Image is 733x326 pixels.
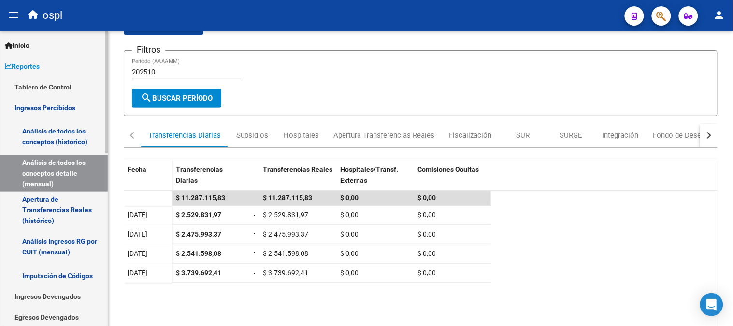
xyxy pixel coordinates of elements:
div: SURGE [560,130,583,141]
span: $ 0,00 [417,269,436,277]
span: $ 0,00 [340,250,359,257]
span: $ 0,00 [340,230,359,238]
mat-icon: menu [8,9,19,21]
div: Fiscalización [449,130,491,141]
span: $ 0,00 [417,194,436,202]
button: Buscar Período [132,89,221,108]
span: = [253,211,257,219]
span: Fecha [128,165,146,173]
span: $ 2.541.598,08 [263,250,308,257]
span: Transferencias Reales [263,165,332,173]
span: $ 0,00 [417,211,436,219]
span: Buscar Período [141,94,213,103]
mat-icon: person [714,9,725,21]
datatable-header-cell: Fecha [124,159,172,200]
span: [DATE] [128,211,147,219]
mat-icon: search [141,92,152,104]
span: $ 0,00 [340,211,359,219]
span: $ 11.287.115,83 [176,194,225,202]
div: Fondo de Desempleo [653,130,722,141]
span: ospl [43,5,62,26]
span: Reportes [5,61,40,72]
div: Hospitales [284,130,319,141]
span: $ 0,00 [340,194,359,202]
span: $ 2.541.598,08 [176,250,221,257]
span: $ 2.529.831,97 [263,211,308,219]
span: Inicio [5,40,29,51]
div: Integración [603,130,639,141]
span: Hospitales/Transf. Externas [340,165,398,184]
span: $ 11.287.115,83 [263,194,312,202]
h3: Filtros [132,43,165,57]
span: [DATE] [128,230,147,238]
span: $ 0,00 [340,269,359,277]
span: $ 3.739.692,41 [176,269,221,277]
div: Transferencias Diarias [148,130,221,141]
datatable-header-cell: Comisiones Ocultas [414,159,491,200]
div: Subsidios [236,130,268,141]
span: $ 2.529.831,97 [176,211,221,219]
span: $ 0,00 [417,230,436,238]
span: $ 2.475.993,37 [263,230,308,238]
div: Open Intercom Messenger [700,293,723,316]
div: Apertura Transferencias Reales [333,130,434,141]
datatable-header-cell: Hospitales/Transf. Externas [336,159,414,200]
span: = [253,230,257,238]
span: [DATE] [128,269,147,277]
span: Comisiones Ocultas [417,165,479,173]
span: $ 3.739.692,41 [263,269,308,277]
span: = [253,250,257,257]
span: $ 0,00 [417,250,436,257]
datatable-header-cell: Transferencias Reales [259,159,336,200]
span: = [253,269,257,277]
span: [DATE] [128,250,147,257]
span: Transferencias Diarias [176,165,223,184]
span: $ 2.475.993,37 [176,230,221,238]
div: SUR [516,130,530,141]
datatable-header-cell: Transferencias Diarias [172,159,249,200]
